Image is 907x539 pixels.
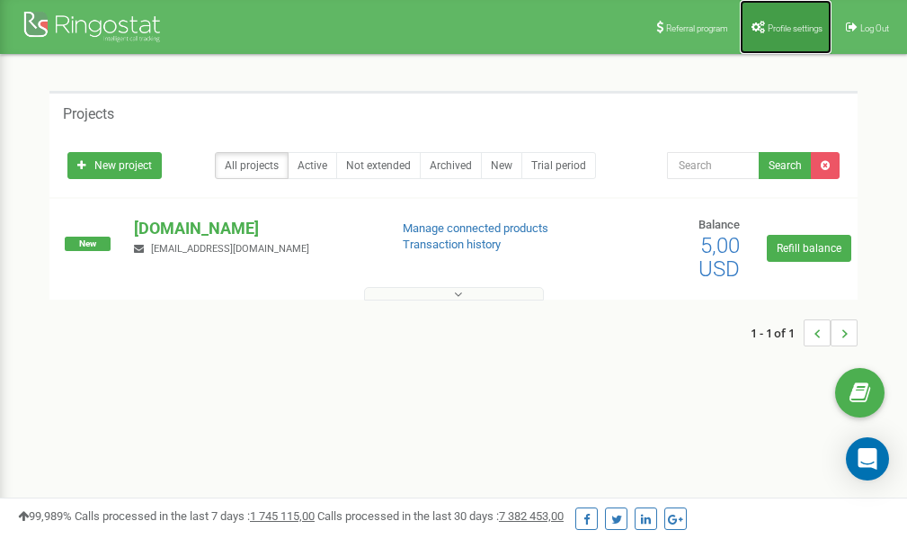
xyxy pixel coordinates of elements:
[134,217,373,240] p: [DOMAIN_NAME]
[667,152,760,179] input: Search
[317,509,564,523] span: Calls processed in the last 30 days :
[481,152,522,179] a: New
[698,218,740,231] span: Balance
[18,509,72,523] span: 99,989%
[65,237,111,251] span: New
[751,301,858,364] nav: ...
[403,221,548,235] a: Manage connected products
[860,23,889,33] span: Log Out
[698,233,740,282] span: 5,00 USD
[846,437,889,481] div: Open Intercom Messenger
[75,509,315,523] span: Calls processed in the last 7 days :
[521,152,596,179] a: Trial period
[63,106,114,122] h5: Projects
[288,152,337,179] a: Active
[499,509,564,523] u: 7 382 453,00
[250,509,315,523] u: 1 745 115,00
[767,235,851,262] a: Refill balance
[215,152,289,179] a: All projects
[768,23,823,33] span: Profile settings
[336,152,421,179] a: Not extended
[666,23,728,33] span: Referral program
[403,238,501,251] a: Transaction history
[420,152,482,179] a: Archived
[67,152,162,179] a: New project
[751,319,804,346] span: 1 - 1 of 1
[151,243,309,255] span: [EMAIL_ADDRESS][DOMAIN_NAME]
[759,152,812,179] button: Search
